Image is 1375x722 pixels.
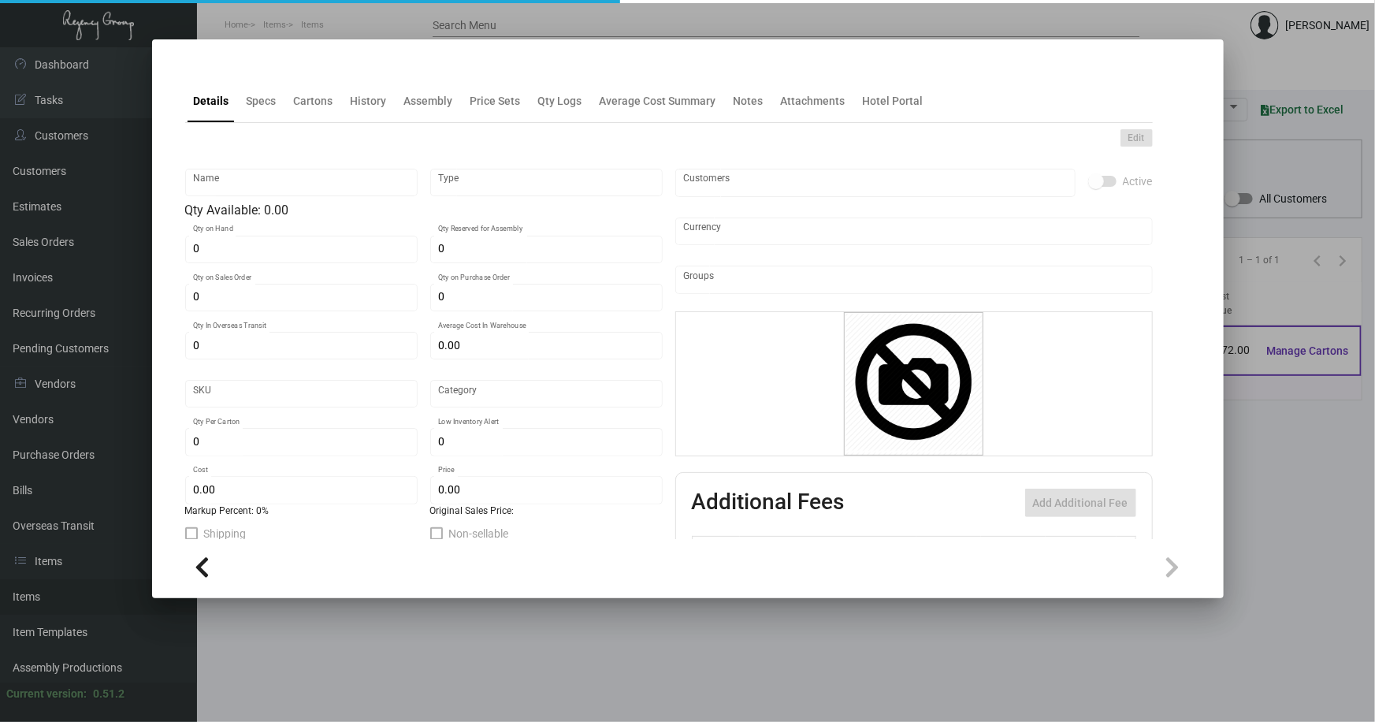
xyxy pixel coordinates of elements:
[247,93,277,110] div: Specs
[683,274,1144,286] input: Add new..
[194,93,229,110] div: Details
[781,93,845,110] div: Attachments
[538,93,582,110] div: Qty Logs
[185,201,663,220] div: Qty Available: 0.00
[981,537,1046,564] th: Price
[740,537,916,564] th: Type
[1120,129,1153,147] button: Edit
[1033,497,1128,509] span: Add Additional Fee
[863,93,923,110] div: Hotel Portal
[6,686,87,702] div: Current version:
[734,93,764,110] div: Notes
[470,93,521,110] div: Price Sets
[600,93,716,110] div: Average Cost Summary
[449,524,509,543] span: Non-sellable
[351,93,387,110] div: History
[683,177,1067,189] input: Add new..
[1025,489,1136,517] button: Add Additional Fee
[692,489,845,517] h2: Additional Fees
[916,537,981,564] th: Cost
[1046,537,1117,564] th: Price type
[1123,172,1153,191] span: Active
[404,93,453,110] div: Assembly
[204,524,247,543] span: Shipping
[1128,132,1145,145] span: Edit
[294,93,333,110] div: Cartons
[692,537,740,564] th: Active
[93,686,124,702] div: 0.51.2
